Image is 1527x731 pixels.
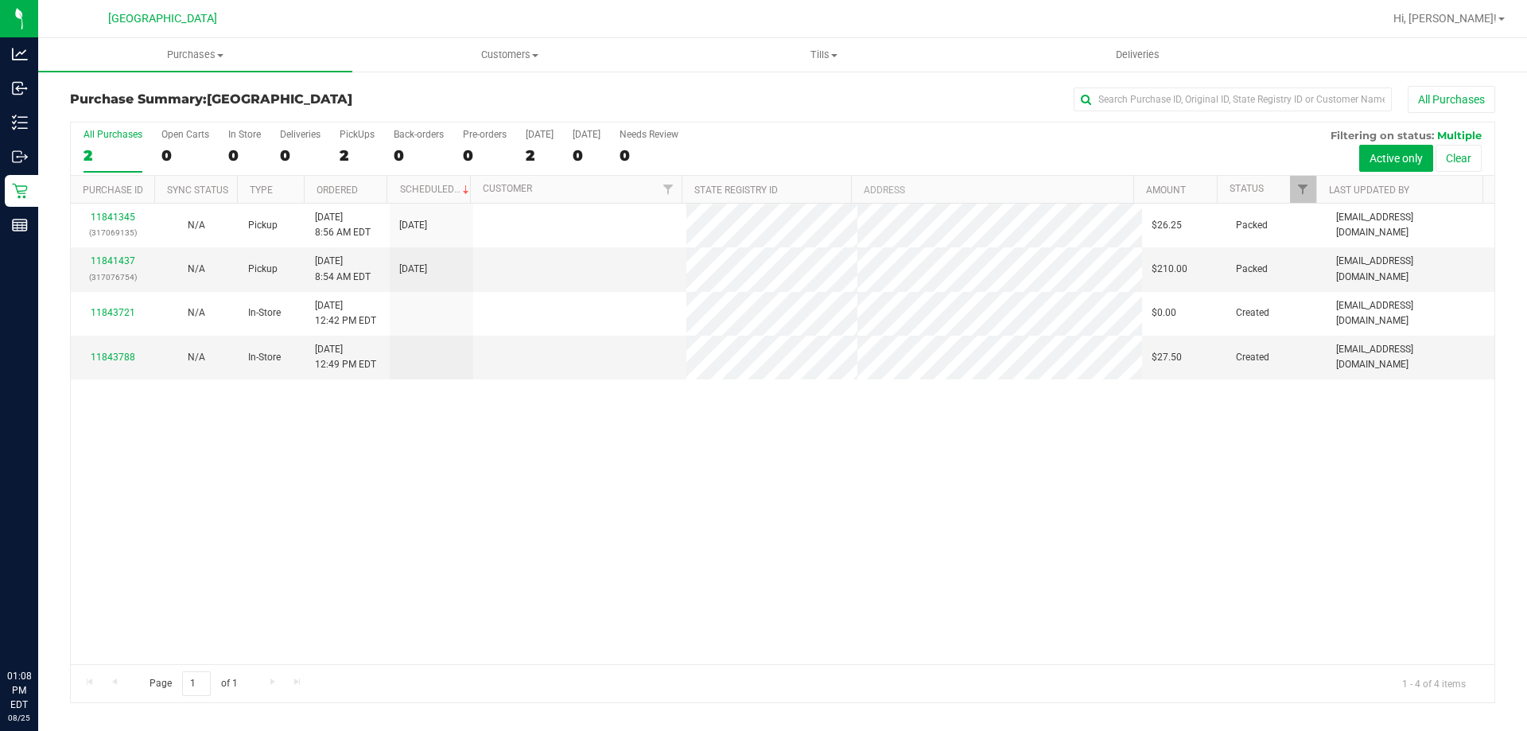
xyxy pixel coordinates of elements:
[7,669,31,712] p: 01:08 PM EDT
[667,48,980,62] span: Tills
[91,255,135,266] a: 11841437
[1408,86,1495,113] button: All Purchases
[655,176,682,203] a: Filter
[12,183,28,199] inline-svg: Retail
[80,225,145,240] p: (317069135)
[1236,350,1269,365] span: Created
[1393,12,1497,25] span: Hi, [PERSON_NAME]!
[463,129,507,140] div: Pre-orders
[981,38,1295,72] a: Deliveries
[1336,298,1485,329] span: [EMAIL_ADDRESS][DOMAIN_NAME]
[161,129,209,140] div: Open Carts
[228,146,261,165] div: 0
[188,305,205,321] button: N/A
[248,218,278,233] span: Pickup
[463,146,507,165] div: 0
[573,146,600,165] div: 0
[38,48,352,62] span: Purchases
[851,176,1133,204] th: Address
[108,12,217,25] span: [GEOGRAPHIC_DATA]
[188,218,205,233] button: N/A
[12,217,28,233] inline-svg: Reports
[280,129,321,140] div: Deliveries
[394,129,444,140] div: Back-orders
[91,352,135,363] a: 11843788
[188,220,205,231] span: Not Applicable
[182,671,211,696] input: 1
[1336,342,1485,372] span: [EMAIL_ADDRESS][DOMAIN_NAME]
[620,146,678,165] div: 0
[315,210,371,240] span: [DATE] 8:56 AM EDT
[573,129,600,140] div: [DATE]
[188,263,205,274] span: Not Applicable
[1074,87,1392,111] input: Search Purchase ID, Original ID, State Registry ID or Customer Name...
[188,307,205,318] span: Not Applicable
[1152,305,1176,321] span: $0.00
[526,146,554,165] div: 2
[1236,305,1269,321] span: Created
[188,352,205,363] span: Not Applicable
[340,129,375,140] div: PickUps
[84,129,142,140] div: All Purchases
[483,183,532,194] a: Customer
[7,712,31,724] p: 08/25
[394,146,444,165] div: 0
[620,129,678,140] div: Needs Review
[1336,210,1485,240] span: [EMAIL_ADDRESS][DOMAIN_NAME]
[1236,262,1268,277] span: Packed
[1230,183,1264,194] a: Status
[12,46,28,62] inline-svg: Analytics
[84,146,142,165] div: 2
[315,298,376,329] span: [DATE] 12:42 PM EDT
[248,262,278,277] span: Pickup
[1359,145,1433,172] button: Active only
[1290,176,1316,203] a: Filter
[1094,48,1181,62] span: Deliveries
[12,80,28,96] inline-svg: Inbound
[250,185,273,196] a: Type
[526,129,554,140] div: [DATE]
[315,342,376,372] span: [DATE] 12:49 PM EDT
[70,92,545,107] h3: Purchase Summary:
[16,604,64,651] iframe: Resource center
[1152,350,1182,365] span: $27.50
[352,38,666,72] a: Customers
[1436,145,1482,172] button: Clear
[188,262,205,277] button: N/A
[315,254,371,284] span: [DATE] 8:54 AM EDT
[12,115,28,130] inline-svg: Inventory
[1331,129,1434,142] span: Filtering on status:
[666,38,981,72] a: Tills
[91,212,135,223] a: 11841345
[1236,218,1268,233] span: Packed
[161,146,209,165] div: 0
[228,129,261,140] div: In Store
[1389,671,1478,695] span: 1 - 4 of 4 items
[400,184,472,195] a: Scheduled
[12,149,28,165] inline-svg: Outbound
[694,185,778,196] a: State Registry ID
[248,350,281,365] span: In-Store
[1336,254,1485,284] span: [EMAIL_ADDRESS][DOMAIN_NAME]
[188,350,205,365] button: N/A
[91,307,135,318] a: 11843721
[83,185,143,196] a: Purchase ID
[1152,218,1182,233] span: $26.25
[280,146,321,165] div: 0
[207,91,352,107] span: [GEOGRAPHIC_DATA]
[317,185,358,196] a: Ordered
[1152,262,1187,277] span: $210.00
[399,262,427,277] span: [DATE]
[167,185,228,196] a: Sync Status
[1437,129,1482,142] span: Multiple
[399,218,427,233] span: [DATE]
[38,38,352,72] a: Purchases
[1146,185,1186,196] a: Amount
[353,48,666,62] span: Customers
[1329,185,1409,196] a: Last Updated By
[136,671,251,696] span: Page of 1
[248,305,281,321] span: In-Store
[340,146,375,165] div: 2
[80,270,145,285] p: (317076754)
